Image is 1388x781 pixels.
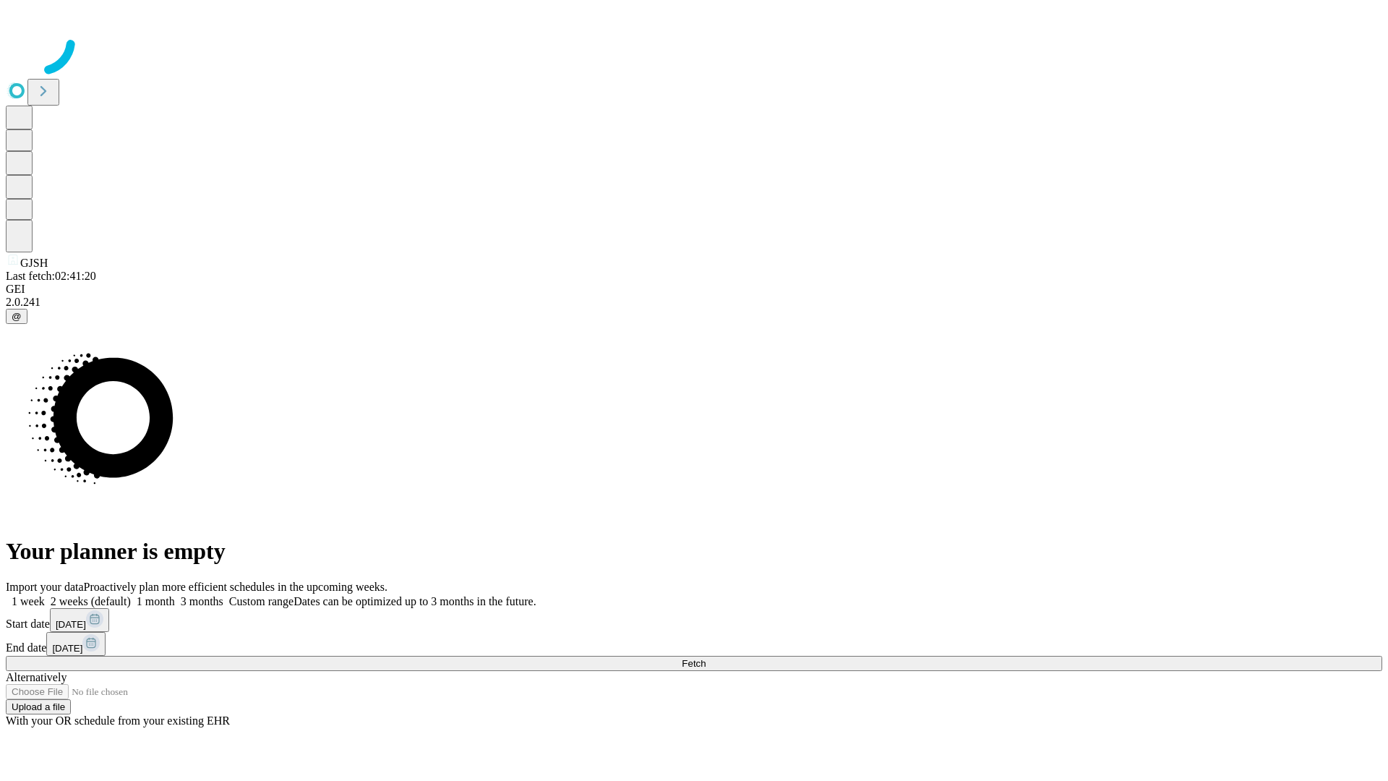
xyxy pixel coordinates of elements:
[6,699,71,714] button: Upload a file
[52,643,82,654] span: [DATE]
[6,671,67,683] span: Alternatively
[6,714,230,727] span: With your OR schedule from your existing EHR
[51,595,131,607] span: 2 weeks (default)
[6,283,1382,296] div: GEI
[6,538,1382,565] h1: Your planner is empty
[294,595,536,607] span: Dates can be optimized up to 3 months in the future.
[12,311,22,322] span: @
[6,608,1382,632] div: Start date
[229,595,294,607] span: Custom range
[56,619,86,630] span: [DATE]
[12,595,45,607] span: 1 week
[46,632,106,656] button: [DATE]
[20,257,48,269] span: GJSH
[6,581,84,593] span: Import your data
[682,658,706,669] span: Fetch
[6,632,1382,656] div: End date
[6,270,96,282] span: Last fetch: 02:41:20
[50,608,109,632] button: [DATE]
[6,656,1382,671] button: Fetch
[6,309,27,324] button: @
[84,581,387,593] span: Proactively plan more efficient schedules in the upcoming weeks.
[6,296,1382,309] div: 2.0.241
[181,595,223,607] span: 3 months
[137,595,175,607] span: 1 month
